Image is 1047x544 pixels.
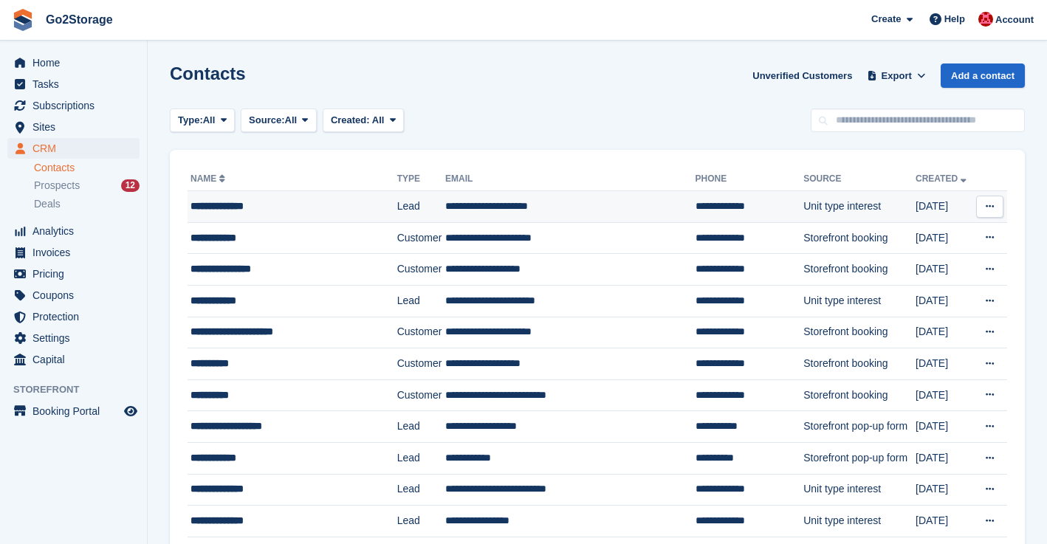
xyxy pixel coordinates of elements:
a: Prospects 12 [34,178,140,193]
span: Settings [32,328,121,348]
span: Invoices [32,242,121,263]
a: menu [7,285,140,306]
td: Unit type interest [803,474,916,506]
td: [DATE] [916,285,974,317]
th: Source [803,168,916,191]
a: menu [7,306,140,327]
button: Type: All [170,109,235,133]
span: Create [871,12,901,27]
td: Lead [397,474,445,506]
a: menu [7,117,140,137]
td: Customer [397,222,445,254]
td: [DATE] [916,379,974,411]
span: Export [882,69,912,83]
span: Deals [34,197,61,211]
td: Customer [397,348,445,380]
td: [DATE] [916,442,974,474]
span: Prospects [34,179,80,193]
a: Name [190,173,228,184]
td: [DATE] [916,222,974,254]
span: Created: [331,114,370,125]
span: Analytics [32,221,121,241]
span: Help [944,12,965,27]
span: Account [995,13,1034,27]
td: Lead [397,285,445,317]
td: Storefront booking [803,317,916,348]
td: [DATE] [916,474,974,506]
td: Storefront booking [803,222,916,254]
span: Pricing [32,264,121,284]
td: Customer [397,317,445,348]
td: [DATE] [916,411,974,443]
span: Type: [178,113,203,128]
span: Home [32,52,121,73]
td: Lead [397,442,445,474]
span: Protection [32,306,121,327]
a: Created [916,173,969,184]
a: menu [7,95,140,116]
span: Source: [249,113,284,128]
td: [DATE] [916,191,974,223]
button: Export [864,63,929,88]
span: Coupons [32,285,121,306]
td: [DATE] [916,506,974,537]
span: Booking Portal [32,401,121,421]
td: Unit type interest [803,285,916,317]
span: Tasks [32,74,121,94]
div: 12 [121,179,140,192]
img: James Pearson [978,12,993,27]
a: menu [7,138,140,159]
a: menu [7,221,140,241]
span: All [372,114,385,125]
td: Unit type interest [803,506,916,537]
a: menu [7,74,140,94]
img: stora-icon-8386f47178a22dfd0bd8f6a31ec36ba5ce8667c1dd55bd0f319d3a0aa187defe.svg [12,9,34,31]
td: Customer [397,379,445,411]
a: menu [7,264,140,284]
span: Capital [32,349,121,370]
a: Contacts [34,161,140,175]
span: CRM [32,138,121,159]
td: Unit type interest [803,191,916,223]
a: menu [7,349,140,370]
td: Storefront booking [803,348,916,380]
a: Go2Storage [40,7,119,32]
span: All [285,113,298,128]
a: menu [7,328,140,348]
td: [DATE] [916,254,974,286]
button: Created: All [323,109,404,133]
span: Subscriptions [32,95,121,116]
span: Storefront [13,382,147,397]
td: Customer [397,254,445,286]
td: [DATE] [916,348,974,380]
td: Lead [397,191,445,223]
h1: Contacts [170,63,246,83]
a: menu [7,242,140,263]
td: Storefront booking [803,379,916,411]
span: Sites [32,117,121,137]
a: Add a contact [941,63,1025,88]
th: Email [445,168,696,191]
td: Storefront booking [803,254,916,286]
th: Type [397,168,445,191]
a: Deals [34,196,140,212]
a: Unverified Customers [746,63,858,88]
td: Lead [397,411,445,443]
td: [DATE] [916,317,974,348]
th: Phone [696,168,804,191]
td: Storefront pop-up form [803,442,916,474]
button: Source: All [241,109,317,133]
td: Lead [397,506,445,537]
td: Storefront pop-up form [803,411,916,443]
a: menu [7,401,140,421]
a: Preview store [122,402,140,420]
span: All [203,113,216,128]
a: menu [7,52,140,73]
